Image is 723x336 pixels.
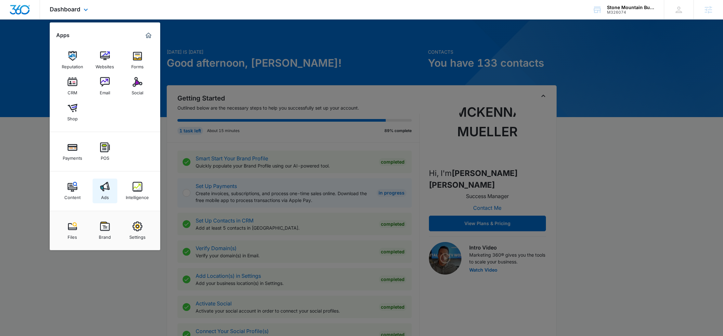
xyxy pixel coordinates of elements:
a: Reputation [60,48,85,73]
div: Email [100,87,110,95]
div: Payments [63,152,82,161]
a: Social [125,74,150,99]
div: Brand [99,231,111,240]
div: Files [68,231,77,240]
a: POS [93,139,117,164]
h2: Apps [56,32,70,38]
div: Shop [67,113,78,121]
div: Domain: [DOMAIN_NAME] [17,17,71,22]
a: Settings [125,218,150,243]
img: tab_domain_overview_orange.svg [18,38,23,43]
a: Content [60,179,85,203]
div: v 4.0.25 [18,10,32,16]
div: account name [607,5,654,10]
img: tab_keywords_by_traffic_grey.svg [65,38,70,43]
div: CRM [68,87,77,95]
div: Content [64,192,81,200]
div: Domain Overview [25,38,58,43]
img: logo_orange.svg [10,10,16,16]
a: Ads [93,179,117,203]
div: POS [101,152,109,161]
a: Files [60,218,85,243]
a: Websites [93,48,117,73]
span: Dashboard [50,6,80,13]
a: Brand [93,218,117,243]
a: Shop [60,100,85,125]
div: Social [132,87,143,95]
a: Marketing 360® Dashboard [143,30,154,41]
div: Ads [101,192,109,200]
a: CRM [60,74,85,99]
div: Reputation [62,61,83,69]
div: Settings [129,231,146,240]
div: Forms [131,61,144,69]
a: Email [93,74,117,99]
a: Intelligence [125,179,150,203]
div: Keywords by Traffic [72,38,110,43]
img: website_grey.svg [10,17,16,22]
div: account id [607,10,654,15]
div: Intelligence [126,192,149,200]
div: Websites [96,61,114,69]
a: Forms [125,48,150,73]
a: Payments [60,139,85,164]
